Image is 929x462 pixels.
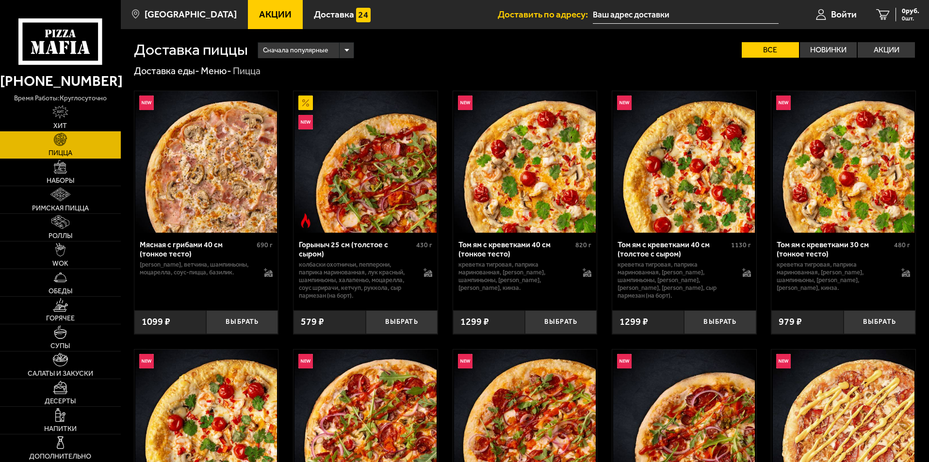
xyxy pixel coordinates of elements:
div: Том ям с креветками 40 см (тонкое тесто) [458,240,573,258]
img: Том ям с креветками 40 см (тонкое тесто) [454,91,596,233]
img: Новинка [298,115,313,129]
span: Римская пицца [32,205,89,212]
img: Новинка [617,354,632,368]
a: АкционныйНовинкаОстрое блюдоГорыныч 25 см (толстое с сыром) [293,91,438,233]
p: креветка тигровая, паприка маринованная, [PERSON_NAME], шампиньоны, [PERSON_NAME], [PERSON_NAME],... [458,261,573,292]
div: Пицца [233,65,261,78]
div: Горыныч 25 см (толстое с сыром) [299,240,414,258]
img: Новинка [458,354,473,368]
span: Напитки [44,426,77,432]
img: Острое блюдо [298,213,313,228]
span: 579 ₽ [301,317,324,327]
span: Пицца [49,150,72,157]
span: Горячее [46,315,75,322]
img: 15daf4d41897b9f0e9f617042186c801.svg [356,8,371,22]
img: Горыныч 25 см (толстое с сыром) [294,91,436,233]
button: Выбрать [525,310,597,334]
span: Дополнительно [29,453,91,460]
a: НовинкаТом ям с креветками 30 см (тонкое тесто) [771,91,915,233]
span: [GEOGRAPHIC_DATA] [145,10,237,19]
input: Ваш адрес доставки [593,6,779,24]
img: Новинка [139,96,154,110]
span: Хит [53,123,67,129]
img: Новинка [139,354,154,368]
button: Выбрать [844,310,915,334]
span: 979 ₽ [779,317,802,327]
p: креветка тигровая, паприка маринованная, [PERSON_NAME], шампиньоны, [PERSON_NAME], [PERSON_NAME],... [777,261,892,292]
span: Акции [259,10,292,19]
span: 820 г [575,241,591,249]
span: Войти [831,10,857,19]
img: Новинка [776,96,791,110]
span: Десерты [45,398,76,405]
div: Том ям с креветками 40 см (толстое с сыром) [618,240,729,258]
p: колбаски Охотничьи, пепперони, паприка маринованная, лук красный, шампиньоны, халапеньо, моцарелл... [299,261,414,300]
span: 430 г [416,241,432,249]
label: Все [742,42,799,58]
span: 0 шт. [902,16,919,21]
span: Сначала популярные [263,41,328,60]
div: Том ям с креветками 30 см (тонкое тесто) [777,240,892,258]
button: Выбрать [684,310,756,334]
span: 480 г [894,241,910,249]
h1: Доставка пиццы [134,42,248,58]
img: Том ям с креветками 30 см (тонкое тесто) [773,91,914,233]
a: НовинкаМясная с грибами 40 см (тонкое тесто) [134,91,278,233]
span: 1299 ₽ [460,317,489,327]
span: Доставка [314,10,354,19]
a: НовинкаТом ям с креветками 40 см (тонкое тесто) [453,91,597,233]
img: Новинка [458,96,473,110]
span: 690 г [257,241,273,249]
span: 1299 ₽ [619,317,648,327]
img: Новинка [617,96,632,110]
a: Доставка еды- [134,65,199,77]
label: Акции [858,42,915,58]
div: Мясная с грибами 40 см (тонкое тесто) [140,240,255,258]
span: Доставить по адресу: [498,10,593,19]
span: 0 руб. [902,8,919,15]
span: Роллы [49,233,72,239]
span: WOK [52,260,68,267]
a: НовинкаТом ям с креветками 40 см (толстое с сыром) [612,91,756,233]
span: Обеды [49,288,72,295]
p: [PERSON_NAME], ветчина, шампиньоны, моцарелла, соус-пицца, базилик. [140,261,255,276]
img: Том ям с креветками 40 см (толстое с сыром) [613,91,755,233]
img: Новинка [776,354,791,368]
label: Новинки [800,42,857,58]
button: Выбрать [206,310,278,334]
button: Выбрать [366,310,438,334]
span: Салаты и закуски [28,370,93,377]
img: Новинка [298,354,313,368]
span: 1130 г [731,241,751,249]
span: Наборы [47,177,74,184]
p: креветка тигровая, паприка маринованная, [PERSON_NAME], шампиньоны, [PERSON_NAME], [PERSON_NAME],... [618,261,733,300]
img: Мясная с грибами 40 см (тонкое тесто) [135,91,277,233]
a: Меню- [201,65,231,77]
img: Акционный [298,96,313,110]
span: 1099 ₽ [142,317,170,327]
span: Супы [50,343,70,350]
